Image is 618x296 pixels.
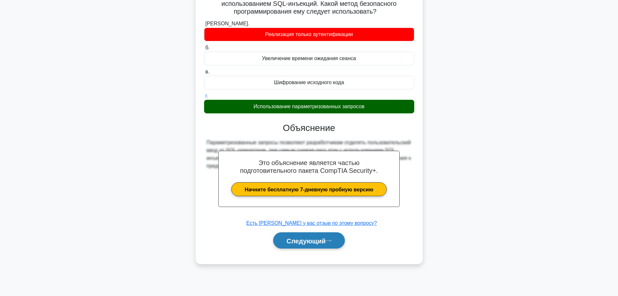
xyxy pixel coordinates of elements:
[286,237,326,244] font: Следующий
[231,182,387,196] a: Начните бесплатную 7-дневную пробную версию
[205,69,210,74] font: в.
[283,123,335,133] font: Объяснение
[205,21,249,26] font: [PERSON_NAME].
[262,56,356,61] font: Увеличение времени ожидания сеанса
[207,140,411,169] font: Параметризованные запросы позволяют разработчикам отделять пользовательский ввод от SQL-операторо...
[246,220,377,226] a: Есть [PERSON_NAME] у вас отзыв по этому вопросу?
[265,32,353,37] font: Реализация только аутентификации
[205,45,210,50] font: б.
[273,232,345,249] button: Следующий
[205,93,208,98] font: г.
[254,104,365,109] font: Использование параметризованных запросов
[274,80,344,85] font: Шифрование исходного кода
